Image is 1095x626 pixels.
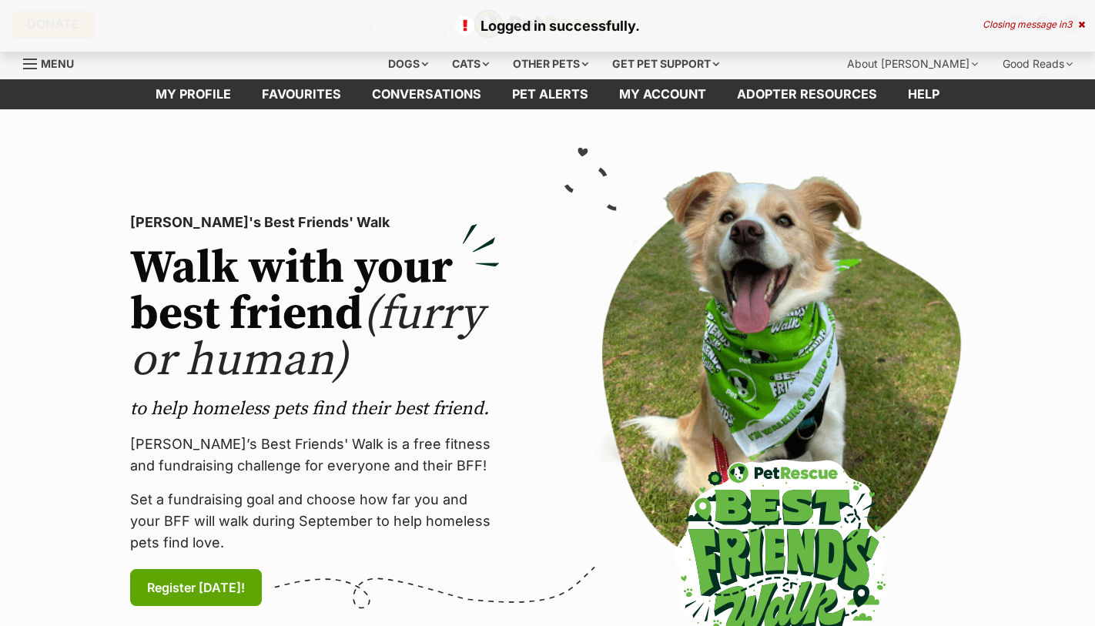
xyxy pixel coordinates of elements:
a: My profile [140,79,246,109]
span: Menu [41,57,74,70]
p: to help homeless pets find their best friend. [130,397,500,421]
a: Favourites [246,79,357,109]
div: Get pet support [601,49,730,79]
div: About [PERSON_NAME] [836,49,989,79]
a: Register [DATE]! [130,569,262,606]
p: [PERSON_NAME]’s Best Friends' Walk is a free fitness and fundraising challenge for everyone and t... [130,434,500,477]
div: Good Reads [992,49,1083,79]
p: Set a fundraising goal and choose how far you and your BFF will walk during September to help hom... [130,489,500,554]
a: Menu [23,49,85,76]
p: [PERSON_NAME]'s Best Friends' Walk [130,212,500,233]
a: Help [892,79,955,109]
div: Cats [441,49,500,79]
h2: Walk with your best friend [130,246,500,384]
a: Adopter resources [722,79,892,109]
div: Other pets [502,49,599,79]
span: (furry or human) [130,286,484,390]
a: My account [604,79,722,109]
span: Register [DATE]! [147,578,245,597]
a: conversations [357,79,497,109]
a: Pet alerts [497,79,604,109]
div: Dogs [377,49,439,79]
